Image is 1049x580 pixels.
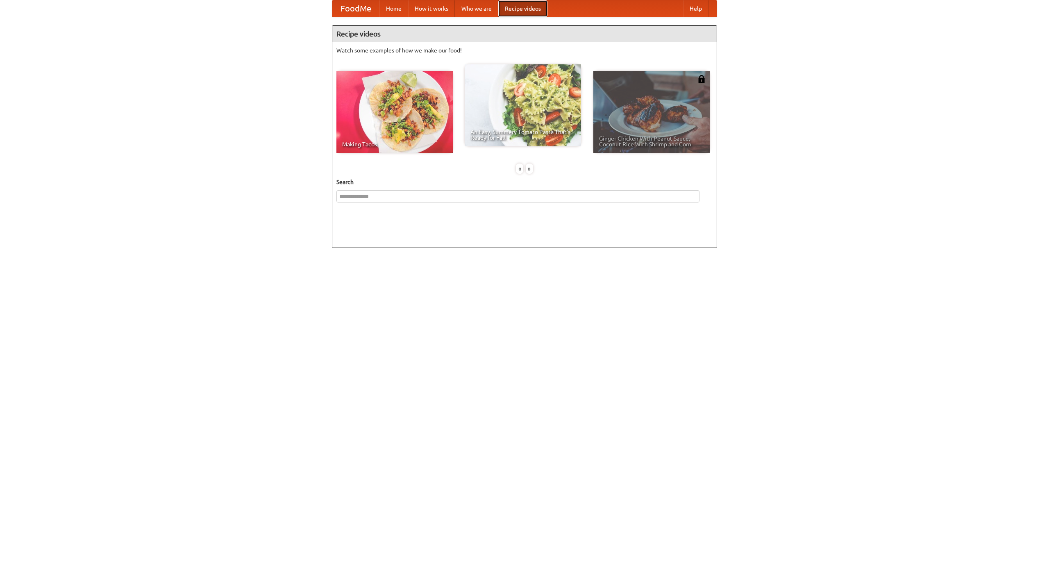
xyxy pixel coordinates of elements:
a: Making Tacos [336,71,453,153]
div: » [526,164,533,174]
a: Help [683,0,708,17]
a: Who we are [455,0,498,17]
h4: Recipe videos [332,26,717,42]
a: Home [379,0,408,17]
a: FoodMe [332,0,379,17]
a: Recipe videos [498,0,547,17]
span: An Easy, Summery Tomato Pasta That's Ready for Fall [470,129,575,141]
a: How it works [408,0,455,17]
h5: Search [336,178,713,186]
p: Watch some examples of how we make our food! [336,46,713,55]
span: Making Tacos [342,141,447,147]
img: 483408.png [697,75,706,83]
a: An Easy, Summery Tomato Pasta That's Ready for Fall [465,64,581,146]
div: « [516,164,523,174]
